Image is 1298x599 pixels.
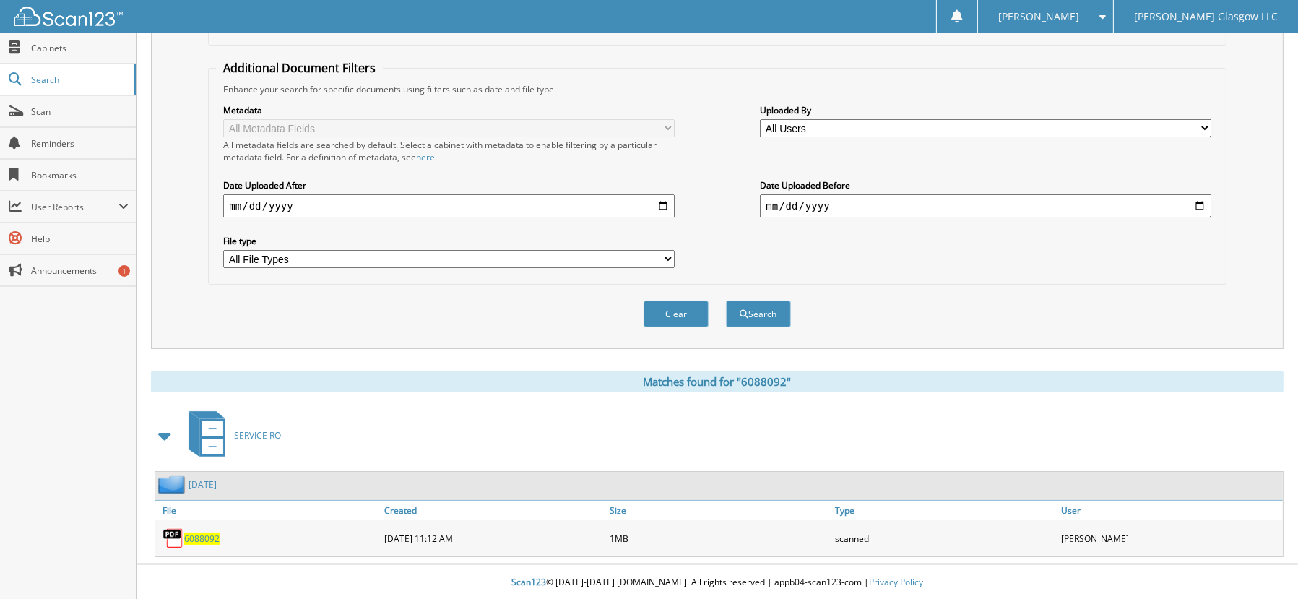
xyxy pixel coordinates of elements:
label: Date Uploaded After [223,179,674,191]
div: All metadata fields are searched by default. Select a cabinet with metadata to enable filtering b... [223,139,674,163]
div: 1MB [606,524,831,553]
label: File type [223,235,674,247]
span: Announcements [31,264,129,277]
a: User [1057,501,1283,520]
button: Search [726,301,791,327]
span: [PERSON_NAME] [998,12,1079,21]
a: SERVICE RO [180,407,281,464]
label: Date Uploaded Before [760,179,1211,191]
span: Reminders [31,137,129,150]
div: Matches found for "6088092" [151,371,1284,392]
div: [PERSON_NAME] [1057,524,1283,553]
span: Search [31,74,126,86]
input: end [760,194,1211,217]
span: Help [31,233,129,245]
a: [DATE] [189,478,217,491]
label: Metadata [223,104,674,116]
div: [DATE] 11:12 AM [381,524,606,553]
button: Clear [644,301,709,327]
span: Cabinets [31,42,129,54]
span: Bookmarks [31,169,129,181]
input: start [223,194,674,217]
div: scanned [832,524,1057,553]
span: User Reports [31,201,118,213]
span: Scan [31,105,129,118]
span: SERVICE RO [234,429,281,441]
legend: Additional Document Filters [216,60,383,76]
label: Uploaded By [760,104,1211,116]
img: scan123-logo-white.svg [14,7,123,26]
a: Type [832,501,1057,520]
a: 6088092 [184,533,220,545]
div: Enhance your search for specific documents using filters such as date and file type. [216,83,1218,95]
a: here [416,151,435,163]
div: 1 [118,265,130,277]
a: Privacy Policy [869,576,923,588]
img: PDF.png [163,527,184,549]
a: Size [606,501,831,520]
img: folder2.png [158,475,189,494]
span: Scan123 [511,576,546,588]
span: [PERSON_NAME] Glasgow LLC [1134,12,1278,21]
a: Created [381,501,606,520]
a: File [155,501,381,520]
